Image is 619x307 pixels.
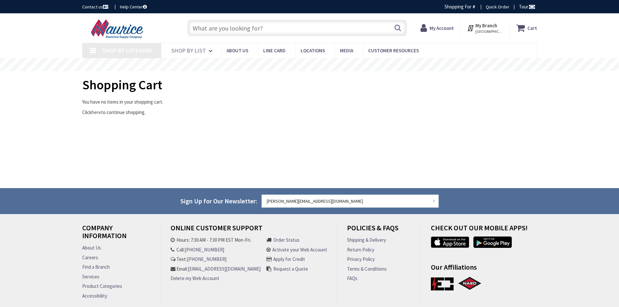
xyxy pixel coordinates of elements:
a: here [92,109,101,116]
li: Text: [171,256,261,262]
li: Email: [171,265,261,272]
a: Contact us [82,4,110,10]
span: Locations [301,47,325,54]
strong: My Account [430,25,454,31]
a: Delete my Web Account [171,275,219,282]
a: Services [82,273,99,280]
a: Order Status [273,237,300,243]
h4: Company Information [82,224,151,244]
a: [PHONE_NUMBER] [187,256,226,262]
span: Media [340,47,353,54]
a: Cart [516,22,537,34]
input: What are you looking for? [187,20,407,36]
span: Tour [519,4,535,10]
a: [EMAIL_ADDRESS][DOMAIN_NAME] [188,265,261,272]
span: Shopping For [445,4,471,10]
h4: Policies & FAQs [347,224,411,237]
a: Request a Quote [273,265,308,272]
a: Terms & Conditions [347,265,387,272]
a: IEC [431,277,454,290]
strong: # [472,4,475,10]
span: Shop By Category [102,47,152,54]
a: My Account [420,22,454,34]
span: Shop By List [171,47,206,54]
li: Hours: 7:30 AM - 7:30 PM EST Mon-Fri. [171,237,261,243]
strong: Cart [527,22,537,34]
span: [GEOGRAPHIC_DATA], [GEOGRAPHIC_DATA] [475,29,503,34]
h4: Check out Our Mobile Apps! [431,224,542,237]
p: You have no items in your shopping cart. [82,98,537,105]
h4: Our Affiliations [431,263,542,276]
span: Customer Resources [368,47,419,54]
a: About Us [82,244,101,251]
rs-layer: Free Same Day Pickup at 15 Locations [251,61,369,69]
a: Shipping & Delivery [347,237,386,243]
input: Enter your email address [262,195,439,208]
a: FAQs [347,275,357,282]
li: Call: [171,246,261,253]
a: Product Categories [82,283,122,289]
a: Privacy Policy [347,256,375,262]
a: Careers [82,254,98,261]
a: [PHONE_NUMBER] [185,246,224,253]
h4: Online Customer Support [171,224,327,237]
a: Return Policy [347,246,374,253]
div: My Branch [GEOGRAPHIC_DATA], [GEOGRAPHIC_DATA] [467,22,503,34]
a: Quick Order [486,4,509,10]
span: Sign Up for Our Newsletter: [180,197,257,205]
span: Line Card [263,47,286,54]
a: Apply for Credit [273,256,305,262]
strong: My Branch [475,22,497,29]
a: Help Center [120,4,147,10]
span: About us [226,47,248,54]
img: Maurice Electrical Supply Company [82,19,154,39]
a: NAED [458,276,482,290]
a: Activate your Web Account [272,246,327,253]
a: Find a Branch [82,263,110,270]
p: Click to continue shopping. [82,109,537,116]
a: Accessibility [82,292,107,299]
h1: Shopping Cart [82,78,537,92]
